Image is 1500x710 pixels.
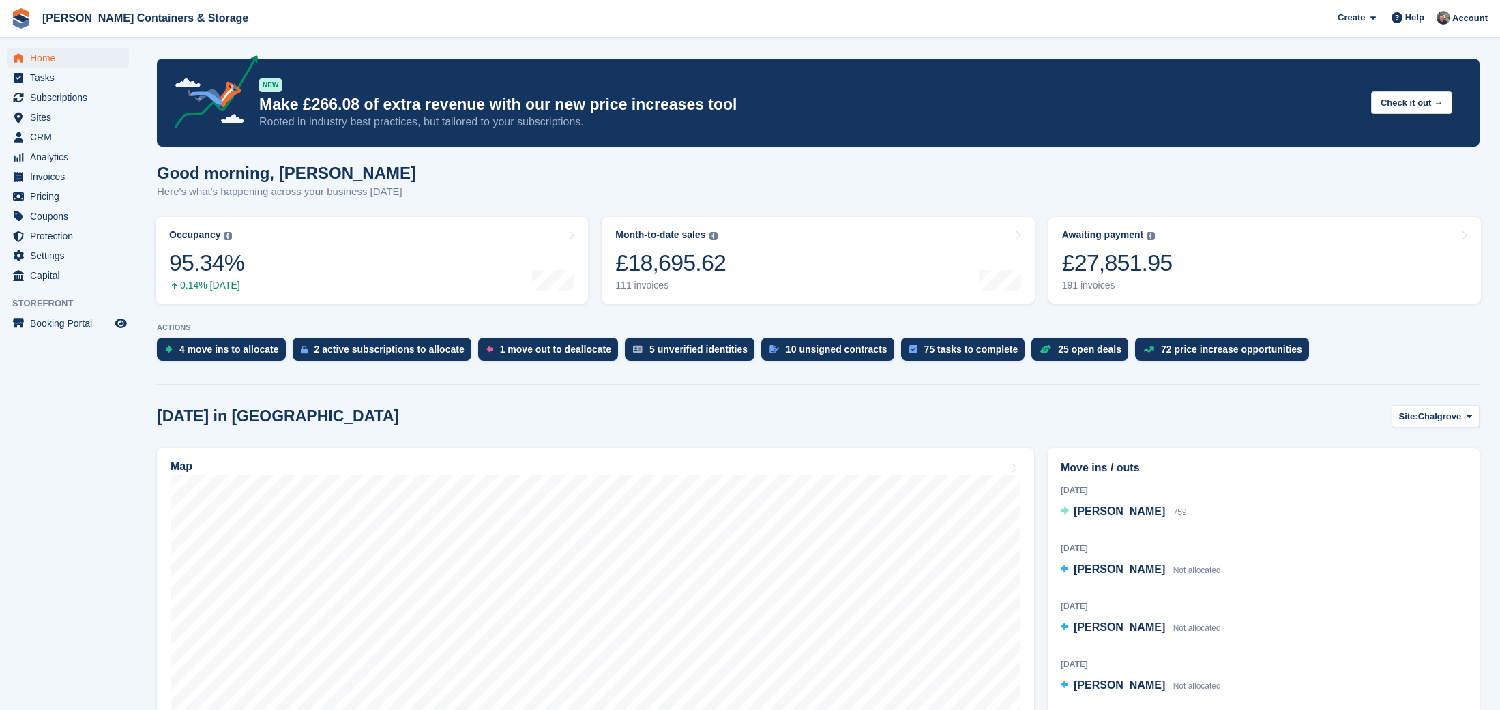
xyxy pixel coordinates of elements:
div: Awaiting payment [1062,229,1144,241]
a: [PERSON_NAME] 759 [1061,503,1187,521]
a: Month-to-date sales £18,695.62 111 invoices [602,217,1034,304]
img: contract_signature_icon-13c848040528278c33f63329250d36e43548de30e8caae1d1a13099fd9432cc5.svg [769,345,779,353]
img: icon-info-grey-7440780725fd019a000dd9b08b2336e03edf1995a4989e88bcd33f0948082b44.svg [224,232,232,240]
a: [PERSON_NAME] Not allocated [1061,561,1221,579]
div: 0.14% [DATE] [169,280,244,291]
span: [PERSON_NAME] [1074,679,1165,691]
a: 1 move out to deallocate [478,338,625,368]
span: Not allocated [1173,681,1221,691]
div: [DATE] [1061,542,1467,554]
span: [PERSON_NAME] [1074,621,1165,633]
span: Pricing [30,187,112,206]
img: verify_identity-adf6edd0f0f0b5bbfe63781bf79b02c33cf7c696d77639b501bdc392416b5a36.svg [633,345,643,353]
div: 95.34% [169,249,244,277]
a: menu [7,108,129,127]
span: Not allocated [1173,623,1221,633]
span: Invoices [30,167,112,186]
p: Rooted in industry best practices, but tailored to your subscriptions. [259,115,1360,130]
img: icon-info-grey-7440780725fd019a000dd9b08b2336e03edf1995a4989e88bcd33f0948082b44.svg [709,232,718,240]
img: move_ins_to_allocate_icon-fdf77a2bb77ea45bf5b3d319d69a93e2d87916cf1d5bf7949dd705db3b84f3ca.svg [165,345,173,353]
p: Here's what's happening across your business [DATE] [157,184,416,200]
a: menu [7,207,129,226]
a: 2 active subscriptions to allocate [293,338,478,368]
a: menu [7,88,129,107]
h1: Good morning, [PERSON_NAME] [157,164,416,182]
span: Home [30,48,112,68]
span: Settings [30,246,112,265]
a: menu [7,167,129,186]
span: Create [1338,11,1365,25]
img: price-adjustments-announcement-icon-8257ccfd72463d97f412b2fc003d46551f7dbcb40ab6d574587a9cd5c0d94... [163,55,259,133]
span: Protection [30,226,112,246]
a: menu [7,226,129,246]
div: 2 active subscriptions to allocate [314,344,465,355]
span: Analytics [30,147,112,166]
a: menu [7,48,129,68]
span: CRM [30,128,112,147]
a: 72 price increase opportunities [1135,338,1316,368]
div: [DATE] [1061,484,1467,497]
img: stora-icon-8386f47178a22dfd0bd8f6a31ec36ba5ce8667c1dd55bd0f319d3a0aa187defe.svg [11,8,31,29]
p: Make £266.08 of extra revenue with our new price increases tool [259,95,1360,115]
span: Coupons [30,207,112,226]
div: £27,851.95 [1062,249,1173,277]
span: Subscriptions [30,88,112,107]
span: Account [1452,12,1488,25]
span: Tasks [30,68,112,87]
div: 1 move out to deallocate [500,344,611,355]
a: 75 tasks to complete [901,338,1032,368]
span: [PERSON_NAME] [1074,505,1165,517]
span: Storefront [12,297,136,310]
h2: [DATE] in [GEOGRAPHIC_DATA] [157,407,399,426]
div: 5 unverified identities [649,344,748,355]
div: 4 move ins to allocate [179,344,279,355]
a: Awaiting payment £27,851.95 191 invoices [1048,217,1481,304]
span: 759 [1173,507,1187,517]
div: 191 invoices [1062,280,1173,291]
a: menu [7,147,129,166]
a: menu [7,266,129,285]
a: 5 unverified identities [625,338,761,368]
img: price_increase_opportunities-93ffe204e8149a01c8c9dc8f82e8f89637d9d84a8eef4429ea346261dce0b2c0.svg [1143,346,1154,353]
div: [DATE] [1061,600,1467,612]
div: NEW [259,78,282,92]
span: Help [1405,11,1424,25]
span: Capital [30,266,112,285]
a: [PERSON_NAME] Not allocated [1061,677,1221,695]
span: Site: [1399,410,1418,424]
div: 111 invoices [615,280,726,291]
div: 10 unsigned contracts [786,344,887,355]
a: 4 move ins to allocate [157,338,293,368]
span: [PERSON_NAME] [1074,563,1165,575]
img: move_outs_to_deallocate_icon-f764333ba52eb49d3ac5e1228854f67142a1ed5810a6f6cc68b1a99e826820c5.svg [486,345,493,353]
img: Adam Greenhalgh [1437,11,1450,25]
span: Booking Portal [30,314,112,333]
div: 75 tasks to complete [924,344,1018,355]
p: ACTIONS [157,323,1480,332]
div: [DATE] [1061,658,1467,670]
h2: Move ins / outs [1061,460,1467,476]
a: 10 unsigned contracts [761,338,901,368]
a: menu [7,68,129,87]
a: [PERSON_NAME] Containers & Storage [37,7,254,29]
div: Occupancy [169,229,220,241]
a: menu [7,187,129,206]
a: [PERSON_NAME] Not allocated [1061,619,1221,637]
img: deal-1b604bf984904fb50ccaf53a9ad4b4a5d6e5aea283cecdc64d6e3604feb123c2.svg [1040,344,1051,354]
a: menu [7,128,129,147]
span: Sites [30,108,112,127]
button: Site: Chalgrove [1392,405,1480,428]
a: menu [7,314,129,333]
span: Not allocated [1173,565,1221,575]
a: Preview store [113,315,129,331]
img: active_subscription_to_allocate_icon-d502201f5373d7db506a760aba3b589e785aa758c864c3986d89f69b8ff3... [301,345,308,354]
img: icon-info-grey-7440780725fd019a000dd9b08b2336e03edf1995a4989e88bcd33f0948082b44.svg [1147,232,1155,240]
div: £18,695.62 [615,249,726,277]
span: Chalgrove [1418,410,1462,424]
a: Occupancy 95.34% 0.14% [DATE] [156,217,588,304]
h2: Map [171,460,192,473]
div: Month-to-date sales [615,229,705,241]
img: task-75834270c22a3079a89374b754ae025e5fb1db73e45f91037f5363f120a921f8.svg [909,345,917,353]
div: 25 open deals [1058,344,1121,355]
a: menu [7,246,129,265]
